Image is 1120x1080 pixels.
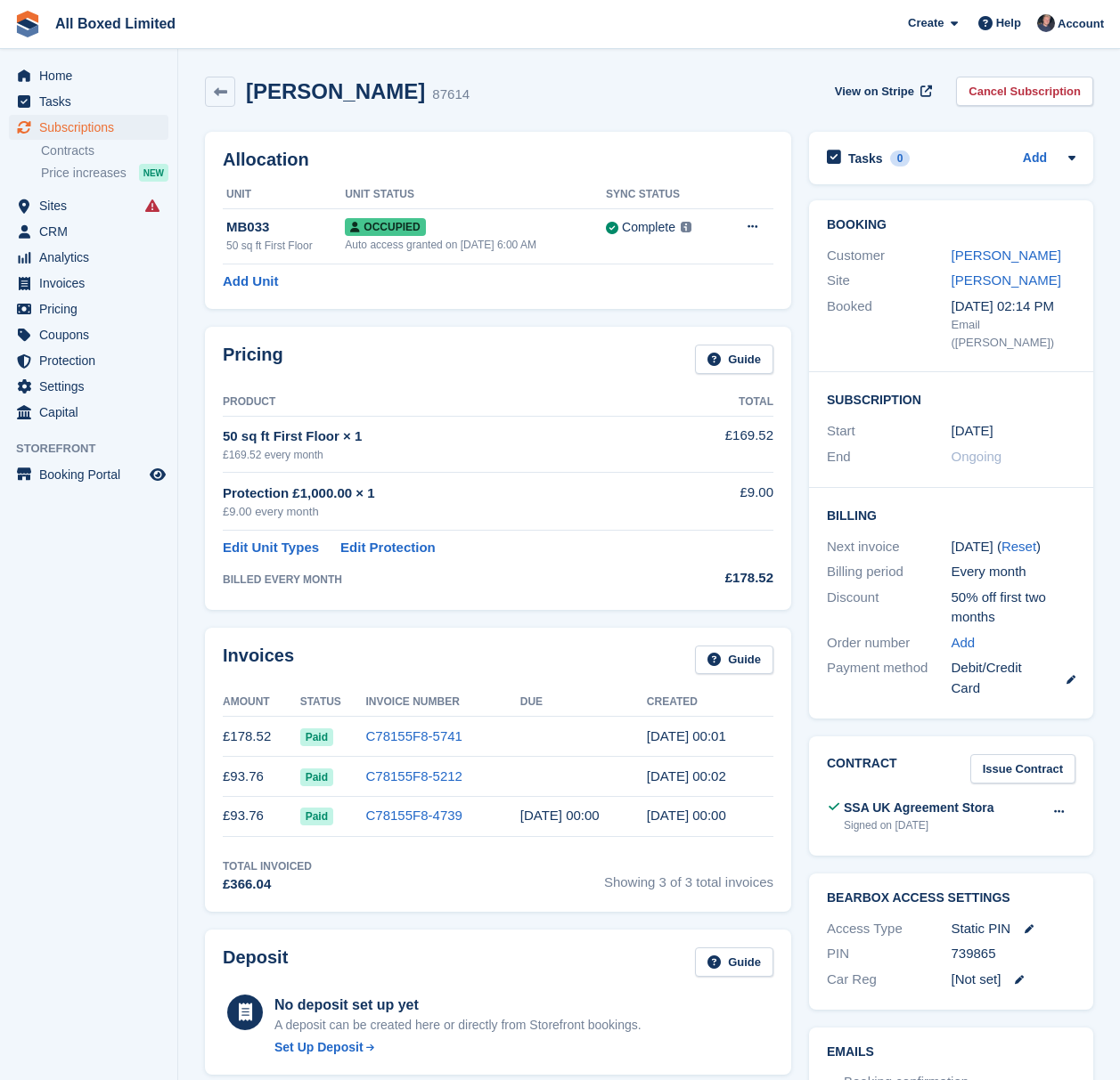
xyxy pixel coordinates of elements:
[223,646,294,675] h2: Invoices
[366,688,520,717] th: Invoice Number
[827,588,952,628] div: Discount
[827,296,952,352] div: Booked
[246,79,425,103] h2: [PERSON_NAME]
[952,944,1076,964] div: 739865
[300,768,333,786] span: Paid
[9,63,168,88] a: menu
[827,421,952,442] div: Start
[828,77,936,106] a: View on Stripe
[139,164,168,182] div: NEW
[39,296,146,321] span: Pricing
[9,462,168,487] a: menu
[952,421,993,442] time: 2025-05-31 23:00:00 UTC
[827,891,1075,905] h2: BearBox Access Settings
[39,348,146,373] span: Protection
[223,757,300,797] td: £93.76
[827,970,952,990] div: Car Reg
[366,728,462,743] a: C78155F8-5741
[39,63,146,88] span: Home
[604,858,773,895] span: Showing 3 of 3 total invoices
[274,995,642,1016] div: No deposit set up yet
[827,271,952,291] div: Site
[844,799,994,817] div: SSA UK Agreement Stora
[223,796,300,836] td: £93.76
[41,165,127,182] span: Price increases
[827,506,1075,524] h2: Billing
[366,768,462,784] a: C78155F8-5212
[956,77,1093,106] a: Cancel Subscription
[520,688,647,717] th: Due
[827,1045,1075,1060] h2: Emails
[647,728,726,743] time: 2025-07-31 23:01:13 UTC
[223,181,345,209] th: Unit
[432,85,470,105] div: 87614
[952,919,1076,939] div: Static PIN
[41,163,168,183] a: Price increases NEW
[672,416,773,472] td: £169.52
[223,874,312,895] div: £366.04
[14,11,41,37] img: stora-icon-8386f47178a22dfd0bd8f6a31ec36ba5ce8667c1dd55bd0f319d3a0aa187defe.svg
[908,14,944,32] span: Create
[827,658,952,698] div: Payment method
[9,193,168,218] a: menu
[340,538,436,558] a: Edit Protection
[223,447,672,463] div: £169.52 every month
[16,440,177,458] span: Storefront
[223,150,773,170] h2: Allocation
[274,1016,642,1035] p: A deposit can be created here or directly from Storefront bookings.
[672,388,773,417] th: Total
[41,142,168,159] a: Contracts
[827,562,952,582] div: Billing period
[647,808,726,823] time: 2025-05-31 23:00:35 UTC
[223,572,672,588] div: BILLED EVERY MONTH
[1058,15,1104,33] span: Account
[606,181,723,209] th: Sync Status
[827,633,952,654] div: Order number
[48,9,183,38] a: All Boxed Limited
[952,658,1076,698] div: Debit/Credit Card
[695,947,773,977] a: Guide
[647,768,726,784] time: 2025-06-30 23:02:12 UTC
[223,388,672,417] th: Product
[366,808,462,823] a: C78155F8-4739
[39,400,146,425] span: Capital
[622,218,675,237] div: Complete
[226,217,345,238] div: MB033
[952,970,1076,990] div: [Not set]
[39,89,146,114] span: Tasks
[223,483,672,504] div: Protection £1,000.00 × 1
[672,473,773,531] td: £9.00
[39,245,146,270] span: Analytics
[952,562,1076,582] div: Every month
[952,588,1076,628] div: 50% off first two months
[223,272,278,292] a: Add Unit
[827,537,952,557] div: Next invoice
[1037,14,1055,32] img: Dan Goss
[9,374,168,399] a: menu
[695,646,773,675] a: Guide
[672,568,773,589] div: £178.52
[9,400,168,425] a: menu
[39,462,146,487] span: Booking Portal
[1001,539,1036,554] a: Reset
[695,345,773,374] a: Guide
[39,115,146,140] span: Subscriptions
[848,150,883,166] h2: Tasks
[39,271,146,296] span: Invoices
[226,238,345,254] div: 50 sq ft First Floor
[952,449,1002,464] span: Ongoing
[223,858,312,874] div: Total Invoiced
[39,374,146,399] span: Settings
[1023,149,1047,169] a: Add
[9,219,168,244] a: menu
[300,728,333,746] span: Paid
[9,115,168,140] a: menu
[844,817,994,833] div: Signed on [DATE]
[223,345,283,374] h2: Pricing
[39,193,146,218] span: Sites
[835,83,914,101] span: View on Stripe
[147,464,168,485] a: Preview store
[223,503,672,521] div: £9.00 every month
[952,296,1076,317] div: [DATE] 02:14 PM
[970,754,1075,784] a: Issue Contract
